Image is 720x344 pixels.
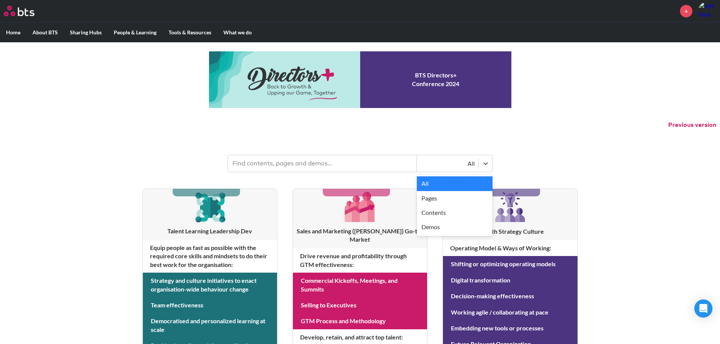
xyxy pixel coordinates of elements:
img: Jeff Back [698,2,716,20]
div: Pages [417,191,492,205]
div: Open Intercom Messenger [694,299,712,318]
label: What we do [217,23,258,42]
div: Demos [417,220,492,234]
div: All [421,159,475,168]
h4: Drive revenue and profitability through GTM effectiveness : [293,248,427,273]
h4: Operating Model & Ways of Working : [443,240,577,256]
img: [object Object] [192,189,228,225]
h3: Talent Learning Leadership Dev [143,227,277,235]
div: Contents [417,205,492,220]
a: Conference 2024 [209,51,511,108]
img: BTS Logo [4,6,34,16]
button: Previous version [668,121,716,129]
label: People & Learning [108,23,163,42]
h4: Equip people as fast as possible with the required core skills and mindsets to do their best work... [143,240,277,273]
div: All [417,176,492,191]
h3: Growth Strategy Culture [443,227,577,236]
label: Sharing Hubs [64,23,108,42]
a: Go home [4,6,48,16]
img: [object Object] [342,189,378,225]
label: About BTS [26,23,64,42]
img: [object Object] [492,189,528,225]
input: Find contents, pages and demos... [228,155,417,172]
a: + [680,5,692,17]
a: Profile [698,2,716,20]
h3: Sales and Marketing ([PERSON_NAME]) Go-to-Market [293,227,427,244]
label: Tools & Resources [163,23,217,42]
